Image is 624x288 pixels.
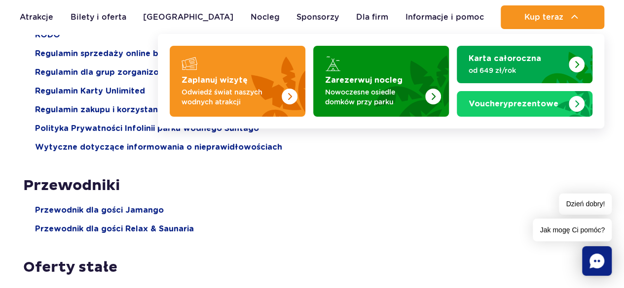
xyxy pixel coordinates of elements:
a: RODO [35,30,60,40]
a: Wytyczne dotyczące informowania o nieprawidłowościach [35,142,282,153]
a: Nocleg [251,5,280,29]
span: Kup teraz [524,13,563,22]
a: Dla firm [356,5,388,29]
span: Dzień dobry! [559,193,612,215]
strong: Zaplanuj wizytę [182,76,248,84]
a: Polityka Prywatności Infolinii parku wodnego Suntago [35,123,259,134]
p: od 649 zł/rok [469,65,565,75]
a: Regulamin sprzedaży online biletów wstępu i usług [35,48,247,59]
a: Zaplanuj wizytę [170,46,305,117]
a: Regulamin zakupu i korzystania z voucherów [35,104,221,115]
a: Regulamin Karty Unlimited [35,86,145,96]
strong: Zarezerwuj nocleg [325,76,403,84]
a: Vouchery prezentowe [457,91,592,117]
p: Nowoczesne osiedle domków przy parku [325,87,421,107]
span: Jak mogę Ci pomóc? [533,219,612,241]
p: Odwiedź świat naszych wodnych atrakcji [182,87,278,107]
a: Przewodnik dla gości Jamango [35,205,164,216]
a: Bilety i oferta [71,5,126,29]
button: Kup teraz [501,5,604,29]
a: [GEOGRAPHIC_DATA] [143,5,233,29]
a: Przewodnik dla gości Relax & Saunaria [35,224,194,234]
h2: Oferty stałe [23,258,601,277]
strong: Karta całoroczna [469,55,541,63]
h2: Przewodniki [23,176,601,195]
a: Informacje i pomoc [405,5,483,29]
strong: prezentowe [469,100,558,108]
a: Zarezerwuj nocleg [313,46,449,117]
a: Sponsorzy [296,5,339,29]
div: Chat [582,246,612,276]
a: Regulamin dla grup zorganizowanych [35,67,191,78]
span: Vouchery [469,100,508,108]
a: Karta całoroczna [457,46,592,83]
a: Atrakcje [20,5,53,29]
